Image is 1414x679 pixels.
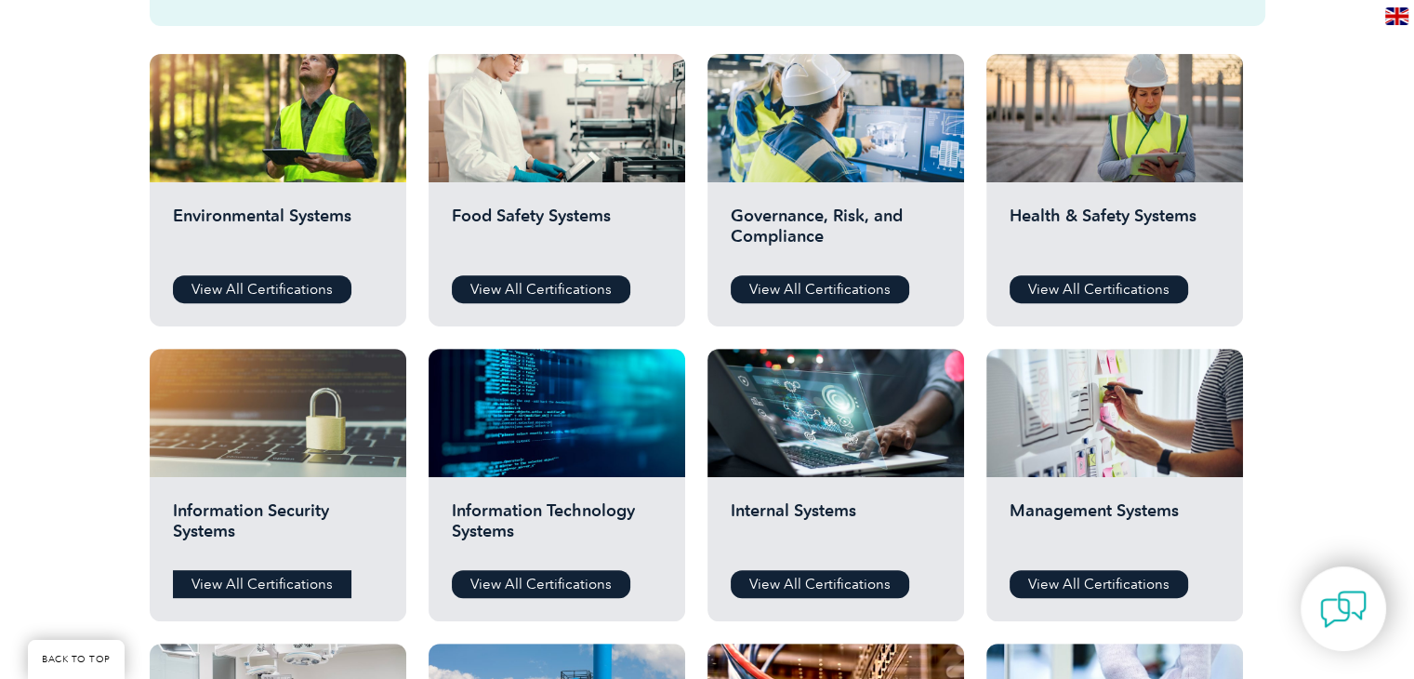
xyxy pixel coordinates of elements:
a: View All Certifications [173,275,351,303]
img: en [1385,7,1408,25]
a: View All Certifications [452,275,630,303]
h2: Governance, Risk, and Compliance [731,206,941,261]
h2: Food Safety Systems [452,206,662,261]
img: contact-chat.png [1320,586,1367,632]
a: BACK TO TOP [28,640,125,679]
a: View All Certifications [731,275,909,303]
h2: Internal Systems [731,500,941,556]
a: View All Certifications [1010,570,1188,598]
h2: Health & Safety Systems [1010,206,1220,261]
a: View All Certifications [731,570,909,598]
a: View All Certifications [1010,275,1188,303]
a: View All Certifications [452,570,630,598]
h2: Information Security Systems [173,500,383,556]
h2: Environmental Systems [173,206,383,261]
h2: Management Systems [1010,500,1220,556]
h2: Information Technology Systems [452,500,662,556]
a: View All Certifications [173,570,351,598]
